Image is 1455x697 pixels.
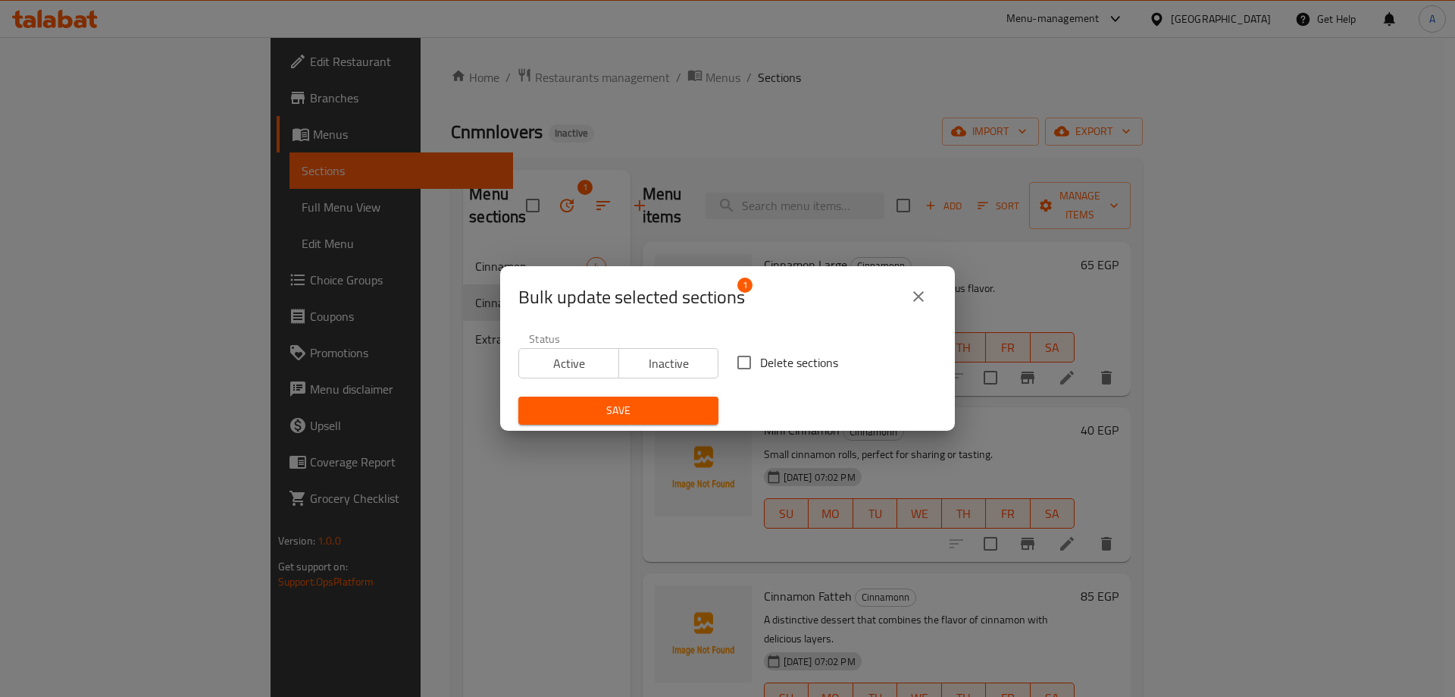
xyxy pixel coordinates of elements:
[618,348,719,378] button: Inactive
[518,348,619,378] button: Active
[737,278,753,293] span: 1
[760,353,838,372] span: Delete sections
[900,278,937,315] button: close
[530,401,706,420] span: Save
[518,285,745,309] span: Selected section count
[525,353,613,375] span: Active
[518,397,718,425] button: Save
[625,353,713,375] span: Inactive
